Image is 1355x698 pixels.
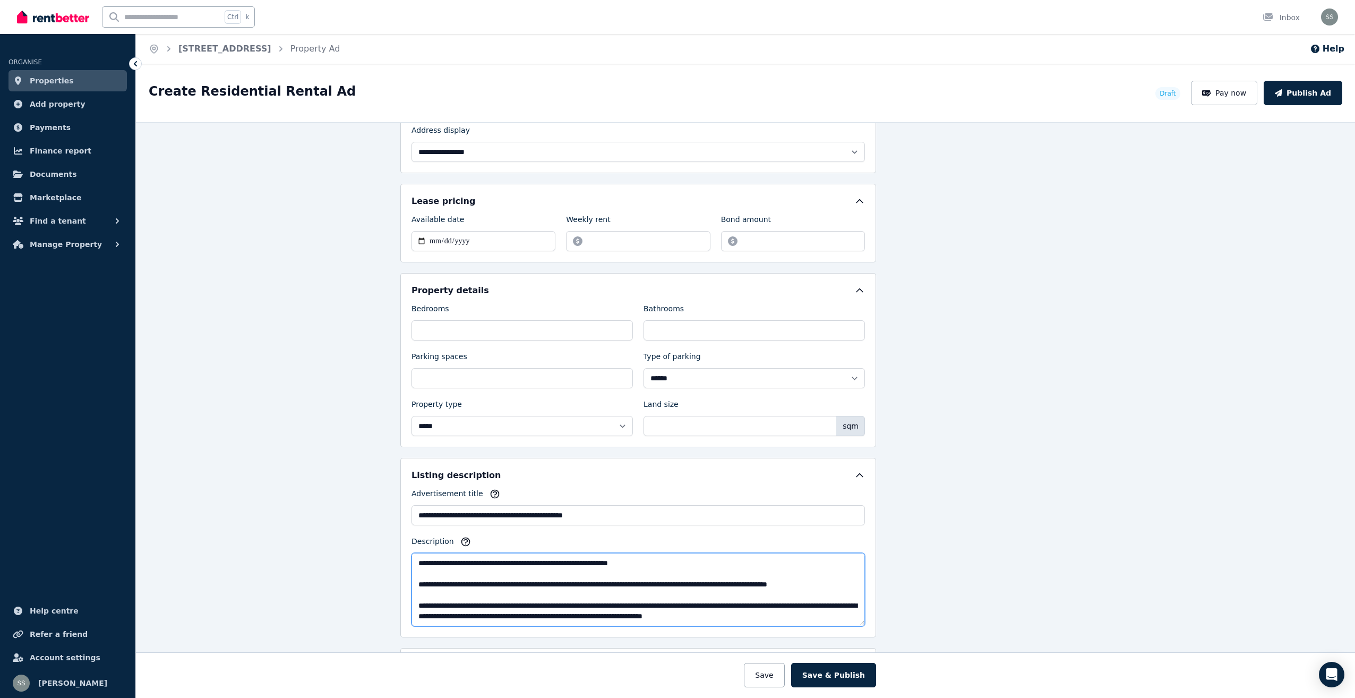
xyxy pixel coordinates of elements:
label: Advertisement title [411,488,483,503]
nav: Breadcrumb [136,34,353,64]
label: Type of parking [644,351,701,366]
label: Weekly rent [566,214,610,229]
label: Bathrooms [644,303,684,318]
span: [PERSON_NAME] [38,677,107,690]
label: Bond amount [721,214,771,229]
h5: Listing description [411,469,501,482]
a: Payments [8,117,127,138]
span: Payments [30,121,71,134]
a: Add property [8,93,127,115]
a: Properties [8,70,127,91]
label: Available date [411,214,464,229]
label: Address display [411,125,470,140]
h5: Lease pricing [411,195,475,208]
button: Help [1310,42,1344,55]
div: Inbox [1263,12,1300,23]
a: Property Ad [290,44,340,54]
span: Add property [30,98,85,110]
span: Manage Property [30,238,102,251]
span: Account settings [30,651,100,664]
a: Documents [8,164,127,185]
span: Marketplace [30,191,81,204]
button: Save [744,663,784,687]
span: Ctrl [225,10,241,24]
label: Bedrooms [411,303,449,318]
span: Help centre [30,605,79,617]
button: Manage Property [8,234,127,255]
span: ORGANISE [8,58,42,66]
span: Documents [30,168,77,181]
label: Property type [411,399,462,414]
a: Finance report [8,140,127,161]
button: Save & Publish [791,663,876,687]
span: Properties [30,74,74,87]
label: Land size [644,399,679,414]
a: Refer a friend [8,624,127,645]
a: [STREET_ADDRESS] [178,44,271,54]
div: Open Intercom Messenger [1319,662,1344,687]
a: Marketplace [8,187,127,208]
span: Find a tenant [30,215,86,227]
button: Publish Ad [1264,81,1342,105]
h5: Property details [411,284,489,297]
label: Parking spaces [411,351,467,366]
button: Find a tenant [8,210,127,232]
span: Finance report [30,144,91,157]
span: Refer a friend [30,628,88,641]
label: Description [411,536,454,551]
span: Draft [1160,89,1176,98]
h1: Create Residential Rental Ad [149,83,356,100]
button: Pay now [1191,81,1258,105]
a: Help centre [8,600,127,622]
img: Shiva Sapkota [1321,8,1338,25]
span: k [245,13,249,21]
img: Shiva Sapkota [13,675,30,692]
img: RentBetter [17,9,89,25]
a: Account settings [8,647,127,668]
